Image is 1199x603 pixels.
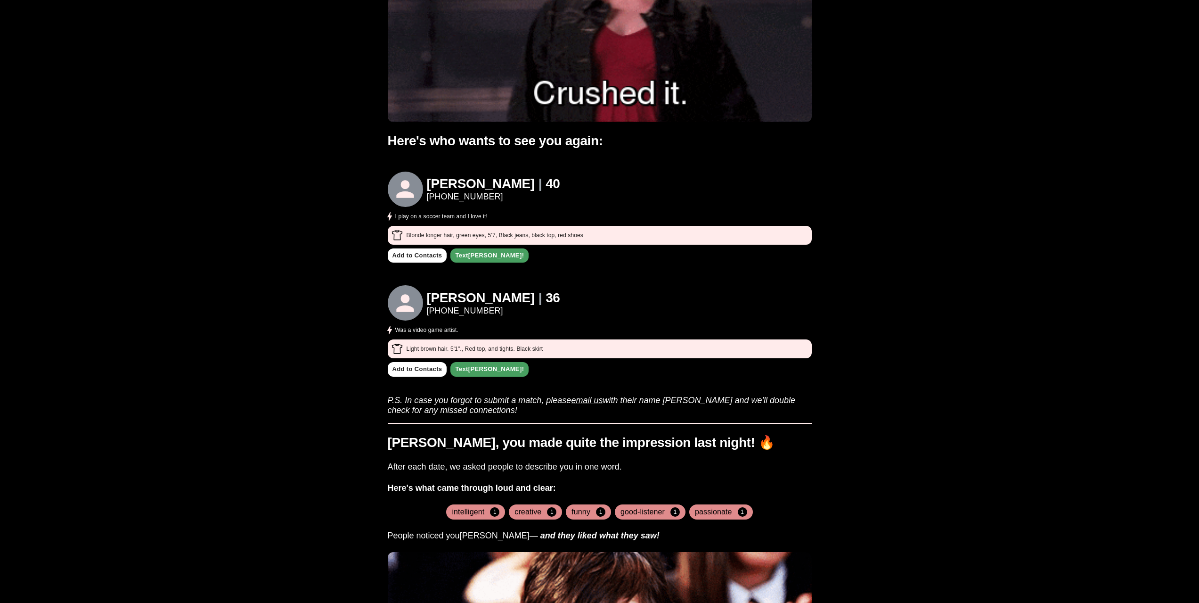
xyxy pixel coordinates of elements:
a: [PHONE_NUMBER] [427,306,560,316]
h4: passionate [695,507,732,517]
h4: creative [514,507,541,517]
h1: 36 [546,290,560,306]
h1: [PERSON_NAME] [427,290,535,306]
a: Text[PERSON_NAME]! [450,248,529,263]
h4: funny [571,507,590,517]
h1: Here's who wants to see you again: [388,133,812,149]
p: Light brown hair. 5'1". , Red top, and tights. Black skirt [407,345,543,353]
p: Was a video game artist. [395,326,458,334]
i: P.S. In case you forgot to submit a match, please with their name [PERSON_NAME] and we'll double ... [388,396,796,415]
i: and they liked what they saw! [540,531,660,540]
h3: Here's what came through loud and clear: [388,483,812,493]
h1: [PERSON_NAME], you made quite the impression last night! 🔥 [388,435,812,451]
a: Text[PERSON_NAME]! [450,362,529,377]
span: 1 [547,507,556,517]
h3: After each date, we asked people to describe you in one word. [388,462,812,472]
h1: | [538,176,542,192]
h1: | [538,290,542,306]
span: 1 [596,507,605,517]
a: Add to Contacts [388,248,447,263]
h4: intelligent [452,507,484,517]
p: Blonde longer hair, green eyes, 5’7 , Black jeans, black top, red shoes [407,231,583,240]
a: email us [571,396,603,405]
h3: People noticed you [PERSON_NAME] — [388,531,812,541]
span: 1 [490,507,499,517]
a: [PHONE_NUMBER] [427,192,560,202]
h1: [PERSON_NAME] [427,176,535,192]
h1: 40 [546,176,560,192]
span: 1 [738,507,747,517]
h4: good-listener [620,507,665,517]
p: I play on a soccer team and I love it! [395,212,488,221]
a: Add to Contacts [388,362,447,377]
span: 1 [670,507,680,517]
